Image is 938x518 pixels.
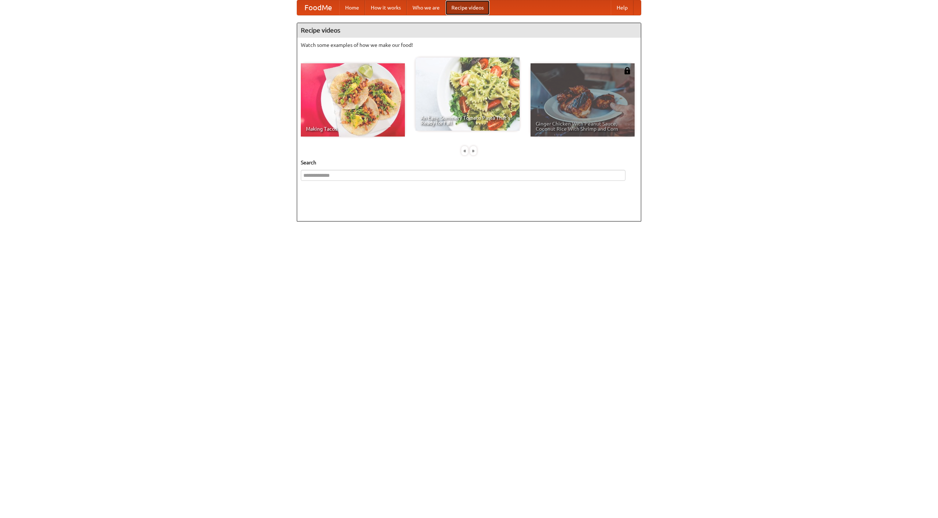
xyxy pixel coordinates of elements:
p: Watch some examples of how we make our food! [301,41,637,49]
a: An Easy, Summery Tomato Pasta That's Ready for Fall [416,57,520,131]
a: Making Tacos [301,63,405,137]
span: Making Tacos [306,126,400,131]
h4: Recipe videos [297,23,641,38]
a: Recipe videos [446,0,490,15]
a: How it works [365,0,407,15]
a: Home [339,0,365,15]
span: An Easy, Summery Tomato Pasta That's Ready for Fall [421,115,514,126]
a: Who we are [407,0,446,15]
img: 483408.png [624,67,631,74]
a: FoodMe [297,0,339,15]
div: « [461,146,468,155]
a: Help [611,0,634,15]
h5: Search [301,159,637,166]
div: » [470,146,477,155]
